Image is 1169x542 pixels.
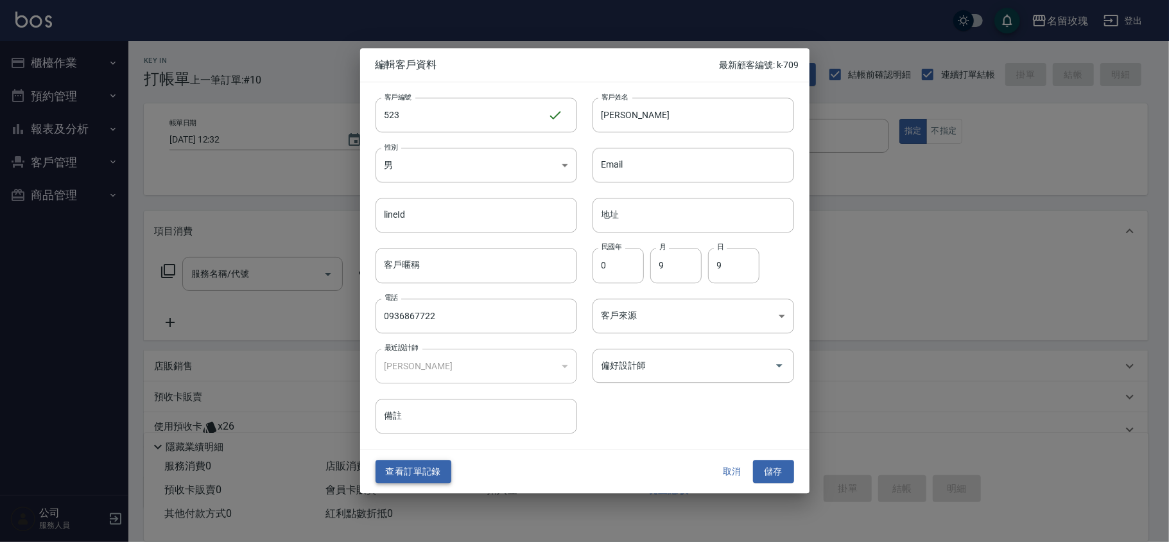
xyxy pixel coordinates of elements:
button: 儲存 [753,460,794,484]
p: 最新顧客編號: k-709 [719,58,799,72]
label: 電話 [385,293,398,302]
label: 最近設計師 [385,343,418,353]
label: 日 [717,243,723,252]
label: 客戶編號 [385,92,411,101]
div: 男 [376,148,577,182]
label: 性別 [385,142,398,152]
label: 民國年 [602,243,621,252]
span: 編輯客戶資料 [376,58,720,71]
label: 客戶姓名 [602,92,628,101]
button: 取消 [712,460,753,484]
button: 查看訂單記錄 [376,460,451,484]
div: [PERSON_NAME] [376,349,577,383]
button: Open [769,356,790,376]
label: 月 [659,243,666,252]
